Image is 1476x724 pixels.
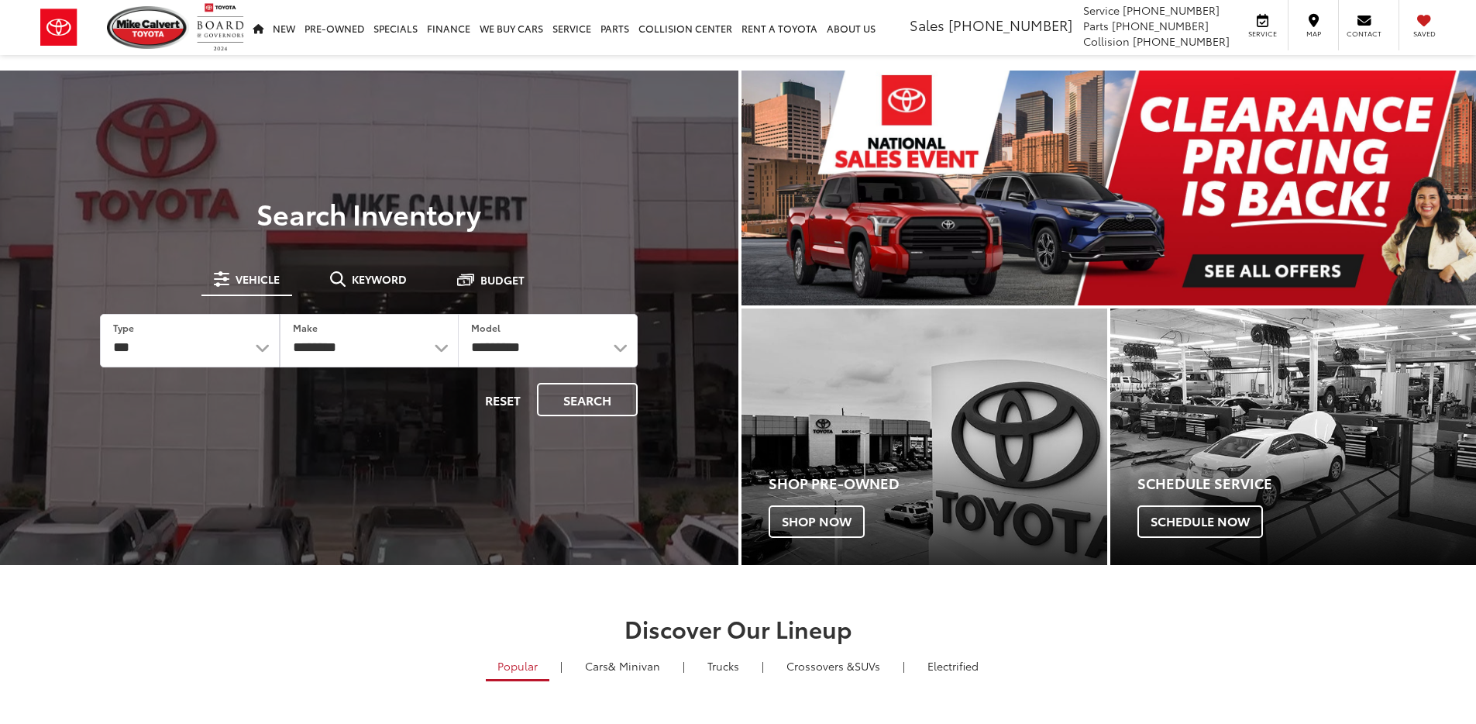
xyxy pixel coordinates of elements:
div: Toyota [741,309,1107,565]
button: Search [537,383,638,416]
a: Shop Pre-Owned Shop Now [741,309,1107,565]
span: Crossovers & [786,658,855,674]
span: Budget [480,274,525,285]
a: Trucks [696,653,751,679]
button: Reset [472,383,534,416]
h4: Schedule Service [1137,476,1476,491]
a: Electrified [916,653,990,679]
a: Popular [486,653,549,681]
span: Keyword [352,274,407,284]
span: [PHONE_NUMBER] [948,15,1072,35]
span: [PHONE_NUMBER] [1133,33,1230,49]
h4: Shop Pre-Owned [769,476,1107,491]
div: Toyota [1110,309,1476,565]
span: [PHONE_NUMBER] [1112,18,1209,33]
li: | [679,658,689,674]
label: Model [471,321,501,334]
label: Make [293,321,318,334]
label: Type [113,321,134,334]
h3: Search Inventory [65,198,673,229]
span: Service [1083,2,1120,18]
li: | [556,658,566,674]
span: Service [1245,29,1280,39]
span: Contact [1347,29,1381,39]
span: Collision [1083,33,1130,49]
span: Saved [1407,29,1441,39]
span: Vehicle [236,274,280,284]
li: | [899,658,909,674]
a: Cars [573,653,672,679]
h2: Discover Our Lineup [192,615,1285,641]
img: Mike Calvert Toyota [107,6,189,49]
span: Shop Now [769,505,865,538]
span: Sales [910,15,944,35]
span: Parts [1083,18,1109,33]
a: Schedule Service Schedule Now [1110,309,1476,565]
a: SUVs [775,653,892,679]
span: Schedule Now [1137,505,1263,538]
li: | [758,658,768,674]
span: Map [1296,29,1330,39]
span: & Minivan [608,658,660,674]
span: [PHONE_NUMBER] [1123,2,1220,18]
